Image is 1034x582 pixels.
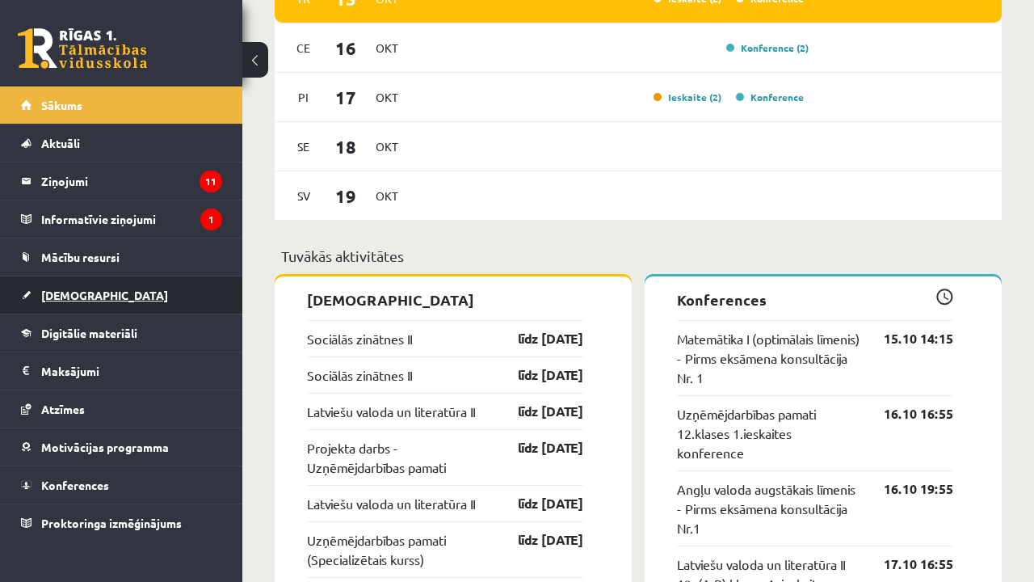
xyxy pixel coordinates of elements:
a: Atzīmes [21,390,222,428]
span: Se [287,134,321,159]
span: 18 [321,133,371,160]
i: 11 [200,171,222,192]
legend: Maksājumi [41,352,222,390]
a: Uzņēmējdarbības pamati 12.klases 1.ieskaites konference [677,404,860,462]
span: Motivācijas programma [41,440,169,454]
span: Proktoringa izmēģinājums [41,516,182,530]
a: Latviešu valoda un literatūra II [307,494,475,513]
p: Konferences [677,289,953,310]
legend: Informatīvie ziņojumi [41,200,222,238]
i: 1 [200,209,222,230]
a: Projekta darbs - Uzņēmējdarbības pamati [307,438,490,477]
a: līdz [DATE] [490,438,583,458]
a: Ziņojumi11 [21,162,222,200]
a: [DEMOGRAPHIC_DATA] [21,276,222,314]
a: Angļu valoda augstākais līmenis - Pirms eksāmena konsultācija Nr.1 [677,479,860,538]
span: Okt [370,85,404,110]
span: Mācību resursi [41,250,120,264]
a: Motivācijas programma [21,428,222,466]
span: Okt [370,183,404,209]
p: Tuvākās aktivitātes [281,245,995,267]
a: Latviešu valoda un literatūra II [307,402,475,421]
a: Konference (2) [726,41,809,54]
a: Maksājumi [21,352,222,390]
a: līdz [DATE] [490,494,583,513]
span: Okt [370,134,404,159]
a: līdz [DATE] [490,365,583,385]
a: Uzņēmējdarbības pamati (Specializētais kurss) [307,530,490,569]
p: [DEMOGRAPHIC_DATA] [307,289,583,310]
span: Okt [370,36,404,61]
span: Sākums [41,98,82,112]
a: Konference [736,91,804,103]
span: Atzīmes [41,402,85,416]
span: Digitālie materiāli [41,326,137,340]
span: Sv [287,183,321,209]
a: Sociālās zinātnes II [307,329,412,348]
span: Ce [287,36,321,61]
a: 17.10 16:55 [860,555,953,574]
span: Pi [287,85,321,110]
a: Digitālie materiāli [21,314,222,352]
a: 16.10 19:55 [860,479,953,499]
a: līdz [DATE] [490,402,583,421]
span: [DEMOGRAPHIC_DATA] [41,288,168,302]
a: Mācību resursi [21,238,222,276]
a: Proktoringa izmēģinājums [21,504,222,542]
a: 15.10 14:15 [860,329,953,348]
a: līdz [DATE] [490,530,583,550]
legend: Ziņojumi [41,162,222,200]
a: Matemātika I (optimālais līmenis) - Pirms eksāmena konsultācija Nr. 1 [677,329,860,387]
a: Konferences [21,466,222,504]
span: 19 [321,183,371,209]
a: Rīgas 1. Tālmācības vidusskola [18,28,147,69]
span: 17 [321,84,371,111]
span: 16 [321,35,371,61]
a: Sociālās zinātnes II [307,365,412,385]
a: Ieskaite (2) [654,91,721,103]
a: Sākums [21,86,222,124]
a: 16.10 16:55 [860,404,953,424]
a: Informatīvie ziņojumi1 [21,200,222,238]
span: Konferences [41,478,109,492]
a: Aktuāli [21,124,222,162]
a: līdz [DATE] [490,329,583,348]
span: Aktuāli [41,136,80,150]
